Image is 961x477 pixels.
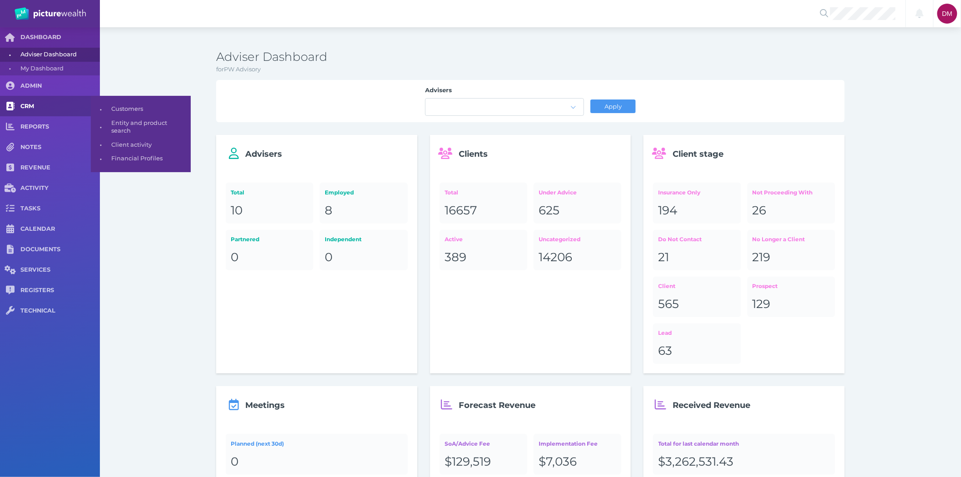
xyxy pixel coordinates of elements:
[539,250,616,265] div: 14206
[445,250,522,265] div: 389
[539,236,580,243] span: Uncategorized
[659,236,702,243] span: Do Not Contact
[425,86,584,98] label: Advisers
[539,440,598,447] span: Implementation Fee
[20,62,97,76] span: My Dashboard
[659,250,736,265] div: 21
[534,183,621,223] a: Under Advice625
[459,149,488,159] span: Clients
[659,283,676,289] span: Client
[111,138,188,152] span: Client activity
[459,400,536,410] span: Forecast Revenue
[539,203,616,219] div: 625
[20,225,100,233] span: CALENDAR
[753,250,830,265] div: 219
[20,184,100,192] span: ACTIVITY
[91,152,191,166] a: •Financial Profiles
[753,189,813,196] span: Not Proceeding With
[111,116,188,138] span: Entity and product search
[20,144,100,151] span: NOTES
[539,454,616,470] div: $7,036
[325,236,362,243] span: Independent
[245,400,285,410] span: Meetings
[440,230,527,270] a: Active389
[91,153,111,164] span: •
[111,152,188,166] span: Financial Profiles
[753,203,830,219] div: 26
[216,65,845,74] p: for PW Advisory
[653,434,835,474] a: Total for last calendar month$3,262,531.43
[20,82,100,90] span: ADMIN
[320,230,407,270] a: Independent0
[91,102,191,116] a: •Customers
[673,149,723,159] span: Client stage
[325,189,354,196] span: Employed
[942,10,953,17] span: DM
[440,183,527,223] a: Total16657
[445,203,522,219] div: 16657
[673,400,750,410] span: Received Revenue
[20,164,100,172] span: REVENUE
[91,138,191,152] a: •Client activity
[111,102,188,116] span: Customers
[659,329,672,336] span: Lead
[91,116,191,138] a: •Entity and product search
[445,236,463,243] span: Active
[231,454,402,470] div: 0
[600,103,625,110] span: Apply
[659,454,830,470] div: $3,262,531.43
[91,104,111,115] span: •
[231,250,308,265] div: 0
[534,434,621,474] a: Implementation Fee$7,036
[20,123,100,131] span: REPORTS
[20,287,100,294] span: REGISTERS
[15,7,86,20] img: PW
[659,297,736,312] div: 565
[320,183,407,223] a: Employed8
[659,440,739,447] span: Total for last calendar month
[20,205,100,213] span: TASKS
[937,4,957,24] div: Dee Molloy
[20,48,97,62] span: Adviser Dashboard
[325,203,403,219] div: 8
[231,203,308,219] div: 10
[753,283,778,289] span: Prospect
[753,236,805,243] span: No Longer a Client
[753,297,830,312] div: 129
[231,236,259,243] span: Partnered
[20,307,100,315] span: TECHNICAL
[20,103,100,110] span: CRM
[226,183,313,223] a: Total10
[325,250,403,265] div: 0
[445,189,458,196] span: Total
[226,230,313,270] a: Partnered0
[20,34,100,41] span: DASHBOARD
[659,203,736,219] div: 194
[226,434,408,474] a: Planned (next 30d)0
[440,434,527,474] a: SoA/Advice Fee$129,519
[659,189,701,196] span: Insurance Only
[91,139,111,150] span: •
[539,189,577,196] span: Under Advice
[20,266,100,274] span: SERVICES
[231,440,284,447] span: Planned (next 30d)
[216,50,845,65] h3: Adviser Dashboard
[590,99,636,113] button: Apply
[231,189,244,196] span: Total
[659,343,736,359] div: 63
[445,454,522,470] div: $129,519
[91,121,111,133] span: •
[445,440,490,447] span: SoA/Advice Fee
[245,149,282,159] span: Advisers
[20,246,100,253] span: DOCUMENTS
